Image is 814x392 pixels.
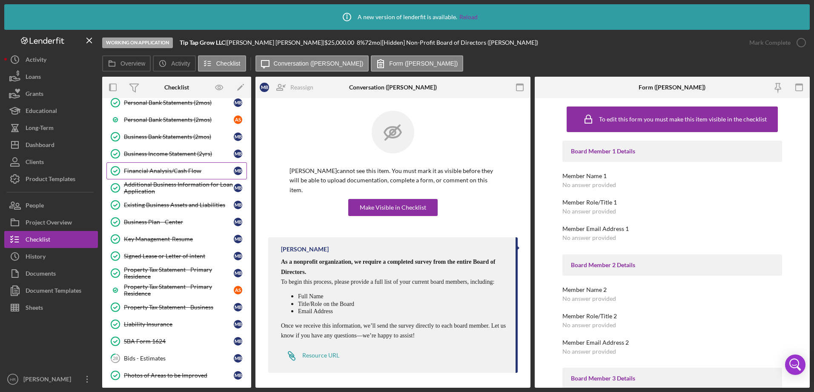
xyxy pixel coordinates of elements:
[4,68,98,85] button: Loans
[281,259,495,275] span: As a nonprofit organization, we require a completed survey from the entire Board of Directors.
[281,347,339,364] a: Resource URL
[4,282,98,299] button: Document Templates
[124,167,234,174] div: Financial Analysis/Cash Flow
[26,299,43,318] div: Sheets
[124,283,234,297] div: Property Tax Statement - Primary Residence
[349,84,437,91] div: Conversation ([PERSON_NAME])
[4,231,98,248] button: Checklist
[234,235,242,243] div: M B
[741,34,810,51] button: Mark Complete
[4,371,98,388] button: HR[PERSON_NAME]
[348,199,438,216] button: Make Visible in Checklist
[234,167,242,175] div: M B
[380,39,538,46] div: | [Hidden] Non-Profit Board of Directors ([PERSON_NAME])
[124,304,234,311] div: Property Tax Statement - Business
[281,246,329,253] div: [PERSON_NAME]
[562,208,616,215] div: No answer provided
[124,253,234,259] div: Signed Lease or Letter of intent
[26,102,57,121] div: Educational
[106,213,247,231] a: Business Plan - CenterMB
[26,231,50,250] div: Checklist
[106,282,247,299] a: Property Tax Statement - Primary ResidenceAS
[4,299,98,316] button: Sheets
[106,94,247,111] a: Personal Bank Statements (2mos)MB
[234,371,242,380] div: M B
[562,173,782,179] div: Member Name 1
[4,136,98,153] a: Dashboard
[298,293,324,300] span: Full Name
[106,299,247,316] a: Property Tax Statement - BusinessMB
[124,181,234,195] div: Additional Business Information for Loan Application
[562,322,616,329] div: No answer provided
[106,350,247,367] a: 28Bids - EstimatesMB
[4,265,98,282] a: Documents
[4,153,98,170] button: Clients
[298,308,333,314] span: Email Address
[26,248,46,267] div: History
[324,39,357,46] div: $25,000.00
[106,179,247,196] a: Additional Business Information for Loan ApplicationMB
[234,98,242,107] div: M B
[289,166,496,195] p: [PERSON_NAME] cannot see this item. You must mark it as visible before they will be able to uploa...
[234,303,242,311] div: M B
[749,34,791,51] div: Mark Complete
[180,39,225,46] b: Tip Tap Grow LLC
[571,375,774,382] div: Board Member 3 Details
[4,119,98,136] a: Long-Term
[234,133,242,141] div: M B
[153,55,195,72] button: Activity
[106,265,247,282] a: Property Tax Statement - Primary ResidenceMB
[124,150,234,157] div: Business Income Statement (2yrs)
[255,55,369,72] button: Conversation ([PERSON_NAME])
[562,339,782,346] div: Member Email Address 2
[4,197,98,214] a: People
[4,85,98,102] a: Grants
[106,128,247,145] a: Business Bank Statements (2mos)MB
[336,6,478,28] div: A new version of lenderfit is available.
[124,372,234,379] div: Photos of Areas to be Improved
[4,248,98,265] button: History
[365,39,380,46] div: 72 mo
[26,51,46,70] div: Activity
[234,252,242,260] div: M B
[639,84,705,91] div: Form ([PERSON_NAME])
[562,286,782,293] div: Member Name 2
[124,133,234,140] div: Business Bank Statements (2mos)
[26,136,54,156] div: Dashboard
[290,79,313,96] div: Reassign
[26,68,41,87] div: Loans
[234,286,242,294] div: A S
[234,150,242,158] div: M B
[102,55,151,72] button: Overview
[26,170,75,190] div: Product Templates
[180,39,227,46] div: |
[234,320,242,329] div: M B
[124,202,234,208] div: Existing Business Assets and Liabilities
[562,234,616,241] div: No answer provided
[26,197,44,216] div: People
[281,323,506,339] span: Once we receive this information, we’ll send the survey directly to each board member. Let us kno...
[4,170,98,187] button: Product Templates
[562,199,782,206] div: Member Role/Title 1
[562,313,782,320] div: Member Role/Title 2
[389,60,458,67] label: Form ([PERSON_NAME])
[234,269,242,277] div: M B
[171,60,190,67] label: Activity
[106,111,247,128] a: Personal Bank Statements (2mos)AS
[164,84,189,91] div: Checklist
[234,354,242,363] div: M B
[562,348,616,355] div: No answer provided
[106,196,247,213] a: Existing Business Assets and LiabilitiesMB
[124,236,234,242] div: Key Management-Resume
[4,102,98,119] a: Educational
[360,199,426,216] div: Make Visible in Checklist
[124,338,234,345] div: SBA Form 1624
[274,60,364,67] label: Conversation ([PERSON_NAME])
[234,218,242,226] div: M B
